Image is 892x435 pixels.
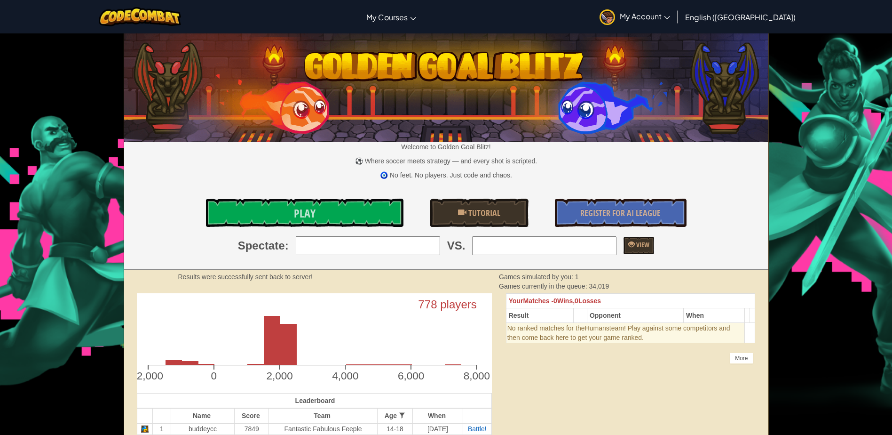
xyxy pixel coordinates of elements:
[178,273,313,281] strong: Results were successfully sent back to server!
[171,408,235,423] th: Name
[430,199,529,227] a: Tutorial
[124,142,768,152] p: Welcome to Golden Goal Blitz!
[506,323,745,343] td: Humans
[499,282,589,290] span: Games currently in the queue:
[412,408,463,423] th: When
[99,7,181,26] img: CodeCombat logo
[235,423,269,435] td: 7849
[124,170,768,180] p: 🧿 No feet. No players. Just code and chaos.
[153,423,171,435] td: 1
[523,297,554,305] span: Matches -
[578,297,601,305] span: Losses
[587,308,683,323] th: Opponent
[377,408,412,423] th: Age
[620,11,670,21] span: My Account
[506,294,755,308] th: 0 0
[332,370,358,382] text: 4,000
[555,199,687,227] a: Register for AI League
[285,238,289,254] span: :
[398,370,424,382] text: 6,000
[171,423,235,435] td: buddeycc
[235,408,269,423] th: Score
[595,2,675,32] a: My Account
[589,282,609,290] span: 34,019
[509,297,523,305] span: Your
[466,207,500,219] span: Tutorial
[377,423,412,435] td: 14-18
[685,12,796,22] span: English ([GEOGRAPHIC_DATA])
[366,12,408,22] span: My Courses
[294,206,316,221] span: Play
[468,425,487,433] a: Battle!
[266,370,292,382] text: 2,000
[124,30,768,142] img: Golden Goal
[269,408,378,423] th: Team
[580,207,661,219] span: Register for AI League
[680,4,800,30] a: English ([GEOGRAPHIC_DATA])
[575,273,579,281] span: 1
[362,4,421,30] a: My Courses
[557,297,575,305] span: Wins,
[133,370,163,382] text: -2,000
[635,240,649,249] span: View
[418,298,476,311] text: 778 players
[269,423,378,435] td: Fantastic Fabulous Feeple
[238,238,285,254] span: Spectate
[295,397,335,404] span: Leaderboard
[507,324,585,332] span: No ranked matches for the
[507,324,730,341] span: team! Play against some competitors and then come back here to get your game ranked.
[124,156,768,166] p: ⚽ Where soccer meets strategy — and every shot is scripted.
[683,308,745,323] th: When
[463,370,489,382] text: 8,000
[211,370,217,382] text: 0
[730,353,753,364] div: More
[506,308,573,323] th: Result
[412,423,463,435] td: [DATE]
[600,9,615,25] img: avatar
[499,273,575,281] span: Games simulated by you:
[447,238,466,254] span: VS.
